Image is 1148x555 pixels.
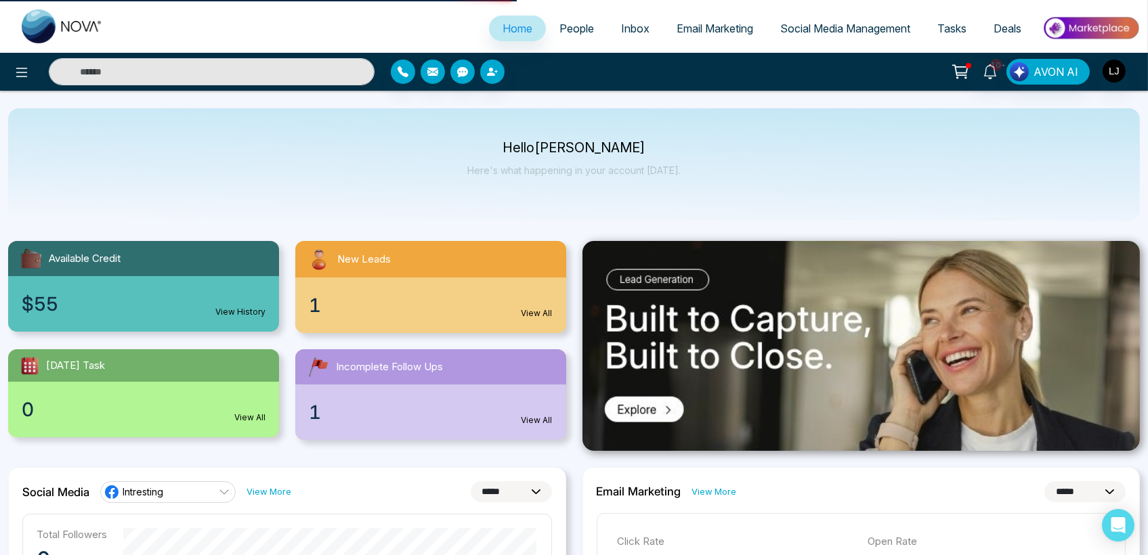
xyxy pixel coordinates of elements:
p: Here's what happening in your account [DATE]. [467,164,681,176]
a: Email Marketing [663,16,767,41]
a: 10+ [974,59,1006,83]
img: followUps.svg [306,355,331,379]
a: New Leads1View All [287,241,574,333]
span: 10+ [990,59,1002,71]
span: Tasks [937,22,966,35]
span: New Leads [337,252,391,267]
p: Open Rate [868,534,1105,550]
span: [DATE] Task [46,358,105,374]
h2: Email Marketing [597,485,681,498]
span: Intresting [123,485,163,498]
a: People [546,16,608,41]
a: Inbox [608,16,663,41]
img: Nova CRM Logo [22,9,103,43]
p: Click Rate [618,534,855,550]
span: 0 [22,395,34,424]
a: View More [692,485,737,498]
span: Social Media Management [780,22,910,35]
a: View More [247,485,291,498]
a: Home [489,16,546,41]
span: 1 [309,398,321,426]
button: AVON AI [1006,59,1090,85]
img: newLeads.svg [306,246,332,272]
img: . [582,241,1141,451]
span: Home [503,22,532,35]
span: Email Marketing [677,22,753,35]
img: todayTask.svg [19,355,41,376]
span: Incomplete Follow Ups [336,359,443,375]
a: View History [215,306,265,318]
img: User Avatar [1103,60,1126,83]
img: Lead Flow [1010,62,1029,81]
span: Available Credit [49,251,121,267]
a: Incomplete Follow Ups1View All [287,349,574,440]
a: Deals [980,16,1035,41]
img: availableCredit.svg [19,246,43,271]
a: View All [522,414,553,426]
span: People [559,22,594,35]
h2: Social Media [22,485,89,499]
span: Inbox [621,22,650,35]
a: View All [522,307,553,319]
p: Hello [PERSON_NAME] [467,142,681,154]
img: Market-place.gif [1042,13,1140,43]
a: Social Media Management [767,16,924,41]
span: $55 [22,290,58,318]
p: Total Followers [37,528,107,541]
span: Deals [994,22,1021,35]
span: 1 [309,291,321,319]
div: Open Intercom Messenger [1102,509,1134,541]
a: View All [234,412,265,424]
span: AVON AI [1034,64,1078,80]
a: Tasks [924,16,980,41]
